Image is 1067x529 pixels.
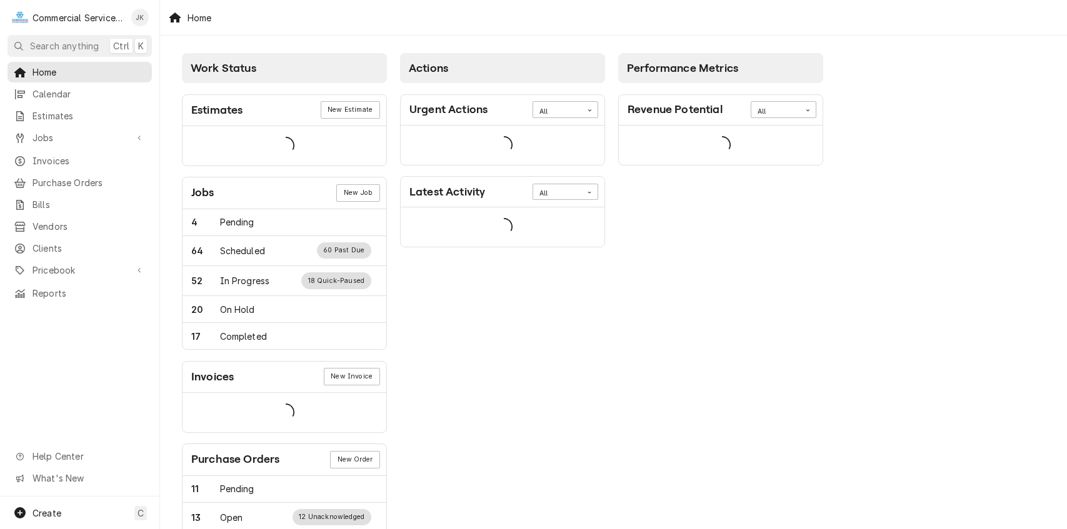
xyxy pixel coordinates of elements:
span: Actions [409,62,448,74]
div: Card: Revenue Potential [618,94,823,166]
div: Card Title [409,184,485,200]
div: Card Column Content [618,83,823,214]
a: Go to Help Center [8,446,152,467]
span: Estimates [33,109,146,122]
div: Card Data [401,126,604,165]
div: Card Link Button [321,101,380,119]
div: Card Header [401,95,604,126]
div: Work Status Supplemental Data [301,272,371,289]
a: Purchase Orders [8,172,152,193]
div: Card Link Button [330,451,379,468]
div: Card Column Header [618,53,823,83]
a: New Job [336,184,379,202]
div: Work Status Count [191,303,220,316]
a: Go to What's New [8,468,152,488]
div: Commercial Service Co.'s Avatar [11,9,29,26]
a: Work Status [183,266,386,296]
a: Work Status [183,236,386,266]
div: Card Data Filter Control [533,101,598,117]
span: C [138,507,144,520]
div: Commercial Service Co. [33,11,124,24]
a: Reports [8,283,152,304]
div: Work Status Title [220,482,254,495]
div: All [539,107,576,117]
div: Work Status Count [191,244,220,257]
div: Work Status Title [220,244,265,257]
div: Card Data [183,209,386,350]
a: New Order [330,451,379,468]
button: Search anythingCtrlK [8,35,152,57]
span: Reports [33,287,146,300]
span: Performance Metrics [627,62,738,74]
div: All [539,189,576,199]
div: Card Data Filter Control [533,184,598,200]
a: New Estimate [321,101,380,119]
a: Bills [8,194,152,215]
div: JK [131,9,149,26]
div: Card: Invoices [182,361,387,433]
div: C [11,9,29,26]
span: Jobs [33,131,127,144]
div: Card Title [191,184,214,201]
span: Work Status [191,62,256,74]
div: Card Title [191,451,279,468]
div: Card Column Header [400,53,605,83]
div: Card Data [401,207,604,247]
div: Card Link Button [336,184,379,202]
span: Create [33,508,61,518]
div: Card Header [183,95,386,126]
div: Card Data [183,393,386,432]
a: Home [8,62,152,82]
span: Home [33,66,146,79]
div: Work Status Supplemental Data [317,242,371,259]
a: Invoices [8,151,152,171]
span: Pricebook [33,264,127,277]
a: Work Status [183,476,386,503]
div: Work Status Count [191,482,220,495]
a: Work Status [183,296,386,323]
div: Card Link Button [324,368,380,385]
div: Card: Jobs [182,177,387,350]
a: New Invoice [324,368,380,385]
a: Go to Pricebook [8,260,152,280]
span: Loading... [495,214,513,240]
div: Work Status Title [220,330,267,343]
div: Card Column Header [182,53,387,83]
div: Card Column Content [400,83,605,247]
div: Work Status Count [191,511,220,524]
span: Search anything [30,39,99,52]
span: Bills [33,198,146,211]
div: Card Data [183,126,386,166]
span: Ctrl [113,39,129,52]
div: Work Status Title [220,274,270,287]
a: Calendar [8,84,152,104]
span: Loading... [277,132,294,159]
div: John Key's Avatar [131,9,149,26]
div: Card: Estimates [182,94,387,166]
div: Card Data Filter Control [751,101,816,117]
div: Card Header [619,95,823,126]
span: Calendar [33,87,146,101]
a: Vendors [8,216,152,237]
span: K [138,39,144,52]
div: Card Title [628,101,723,118]
div: Card Header [183,444,386,475]
a: Work Status [183,323,386,349]
div: Work Status Title [220,303,255,316]
a: Go to Jobs [8,127,152,148]
div: Work Status Count [191,274,220,287]
div: Work Status Title [220,215,254,229]
div: Card Header [183,177,386,209]
span: Purchase Orders [33,176,146,189]
a: Work Status [183,209,386,236]
div: Card: Urgent Actions [400,94,605,166]
div: Card Data [619,126,823,165]
div: Card Header [183,362,386,393]
a: Clients [8,238,152,259]
div: Card Title [191,102,243,119]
